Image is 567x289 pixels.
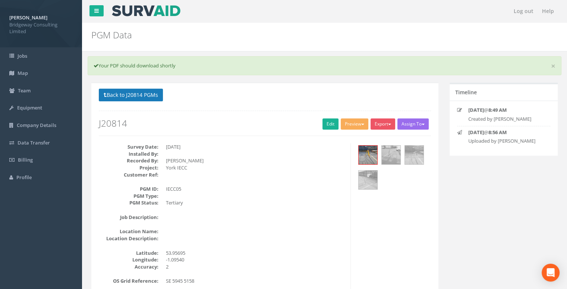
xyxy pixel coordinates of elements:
a: [PERSON_NAME] Bridgeway Consulting Limited [9,12,73,35]
span: Company Details [17,122,56,128]
strong: [DATE] [468,129,484,136]
dt: PGM Type: [99,193,158,200]
dd: SE 5945 5158 [166,277,345,285]
dt: OS Grid Reference: [99,277,158,285]
h2: J20814 [99,118,431,128]
img: 6aa3402c-f001-fd7d-fd72-78171a8dbaf1_1dd2a90d-94d4-75c4-1670-8126e53cf011_thumb.jpg [359,146,377,164]
p: @ [468,129,544,136]
span: Jobs [18,53,27,59]
dd: Tertiary [166,199,345,206]
h2: PGM Data [91,30,478,40]
dd: York IECC [166,164,345,171]
dt: Customer Ref: [99,171,158,178]
dt: Latitude: [99,250,158,257]
button: Preview [341,118,368,130]
dt: Location Name: [99,228,158,235]
p: Uploaded by [PERSON_NAME] [468,137,544,144]
a: × [551,62,555,70]
span: Equipment [17,104,42,111]
dd: [DATE] [166,143,345,150]
span: Billing [18,156,33,163]
p: @ [468,107,544,114]
dd: IECC05 [166,185,345,193]
dt: Installed By: [99,150,158,158]
dt: Survey Date: [99,143,158,150]
p: Created by [PERSON_NAME] [468,115,544,123]
dt: PGM ID: [99,185,158,193]
div: Your PDF should download shortly [88,56,561,75]
dt: Longitude: [99,256,158,263]
button: Back to J20814 PGMs [99,89,163,101]
dd: [PERSON_NAME] [166,157,345,164]
dt: PGM Status: [99,199,158,206]
dd: 53.95695 [166,250,345,257]
button: Export [371,118,395,130]
dd: -1.09540 [166,256,345,263]
img: 6aa3402c-f001-fd7d-fd72-78171a8dbaf1_12435c3e-4d76-c254-1e1b-ce706cbb6e33_thumb.jpg [405,146,423,164]
span: Team [18,87,31,94]
dt: Job Description: [99,214,158,221]
dt: Project: [99,164,158,171]
button: Assign To [397,118,429,130]
div: Open Intercom Messenger [542,264,560,282]
img: 6aa3402c-f001-fd7d-fd72-78171a8dbaf1_06bf04da-ab6e-2b21-4c57-ac21b8f256f0_thumb.jpg [382,146,400,164]
span: Data Transfer [18,139,50,146]
span: Profile [16,174,32,181]
dd: 2 [166,263,345,270]
img: 6aa3402c-f001-fd7d-fd72-78171a8dbaf1_2c39ad1a-4bba-6f29-c819-5e48c9da90a7_thumb.jpg [359,171,377,189]
dt: Accuracy: [99,263,158,270]
strong: [DATE] [468,107,484,113]
dt: Location Description: [99,235,158,242]
span: Bridgeway Consulting Limited [9,21,73,35]
strong: 8:56 AM [488,129,507,136]
strong: 8:49 AM [488,107,507,113]
a: Edit [322,118,338,130]
strong: [PERSON_NAME] [9,14,47,21]
span: Map [18,70,28,76]
h5: Timeline [455,89,477,95]
dt: Recorded By: [99,157,158,164]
